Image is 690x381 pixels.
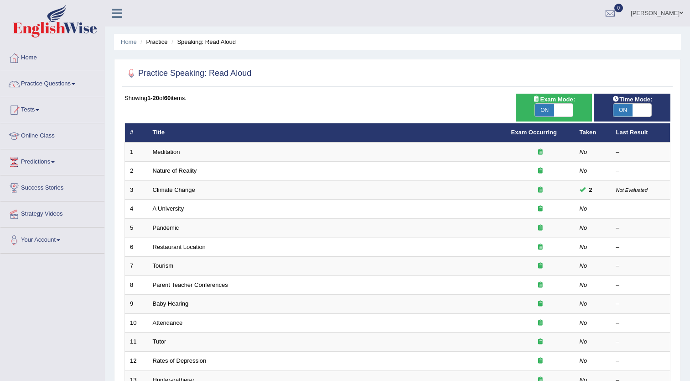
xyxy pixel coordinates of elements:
[511,338,570,346] div: Exam occurring question
[616,281,665,290] div: –
[0,201,104,224] a: Strategy Videos
[511,129,557,136] a: Exam Occurring
[511,319,570,328] div: Exam occurring question
[511,186,570,195] div: Exam occurring question
[0,123,104,146] a: Online Class
[611,123,670,143] th: Last Result
[616,262,665,270] div: –
[613,104,633,116] span: ON
[153,300,189,307] a: Baby Hearing
[616,243,665,252] div: –
[125,143,148,162] td: 1
[616,148,665,157] div: –
[0,45,104,68] a: Home
[153,243,206,250] a: Restaurant Location
[586,185,596,195] span: You can still take this question
[153,205,184,212] a: A University
[121,38,137,45] a: Home
[0,175,104,198] a: Success Stories
[608,95,656,104] span: Time Mode:
[125,238,148,257] td: 6
[529,95,578,104] span: Exam Mode:
[0,149,104,172] a: Predictions
[0,71,104,94] a: Practice Questions
[153,357,207,364] a: Rates of Depression
[580,338,587,345] em: No
[0,228,104,250] a: Your Account
[138,37,167,46] li: Practice
[125,333,148,352] td: 11
[125,94,670,102] div: Showing of items.
[616,319,665,328] div: –
[616,205,665,213] div: –
[125,67,251,80] h2: Practice Speaking: Read Aloud
[125,351,148,370] td: 12
[125,257,148,276] td: 7
[511,167,570,175] div: Exam occurring question
[580,262,587,269] em: No
[616,187,648,193] small: Not Evaluated
[511,300,570,308] div: Exam occurring question
[580,319,587,326] em: No
[616,224,665,233] div: –
[148,123,506,143] th: Title
[0,97,104,120] a: Tests
[511,148,570,157] div: Exam occurring question
[125,123,148,143] th: #
[580,243,587,250] em: No
[511,243,570,252] div: Exam occurring question
[575,123,611,143] th: Taken
[125,180,148,200] td: 3
[535,104,554,116] span: ON
[580,148,587,155] em: No
[580,281,587,288] em: No
[616,300,665,308] div: –
[153,186,195,193] a: Climate Change
[125,295,148,314] td: 9
[580,167,587,174] em: No
[511,357,570,365] div: Exam occurring question
[580,224,587,231] em: No
[125,162,148,181] td: 2
[614,4,623,12] span: 0
[153,262,174,269] a: Tourism
[125,275,148,295] td: 8
[164,95,171,101] b: 60
[153,224,179,231] a: Pandemic
[153,338,166,345] a: Tutor
[147,95,159,101] b: 1-20
[616,338,665,346] div: –
[153,167,197,174] a: Nature of Reality
[125,200,148,219] td: 4
[153,281,228,288] a: Parent Teacher Conferences
[616,167,665,175] div: –
[511,281,570,290] div: Exam occurring question
[580,205,587,212] em: No
[580,300,587,307] em: No
[511,224,570,233] div: Exam occurring question
[125,219,148,238] td: 5
[153,148,180,155] a: Meditation
[511,262,570,270] div: Exam occurring question
[516,94,592,122] div: Show exams occurring in exams
[169,37,236,46] li: Speaking: Read Aloud
[153,319,183,326] a: Attendance
[125,313,148,333] td: 10
[511,205,570,213] div: Exam occurring question
[580,357,587,364] em: No
[616,357,665,365] div: –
